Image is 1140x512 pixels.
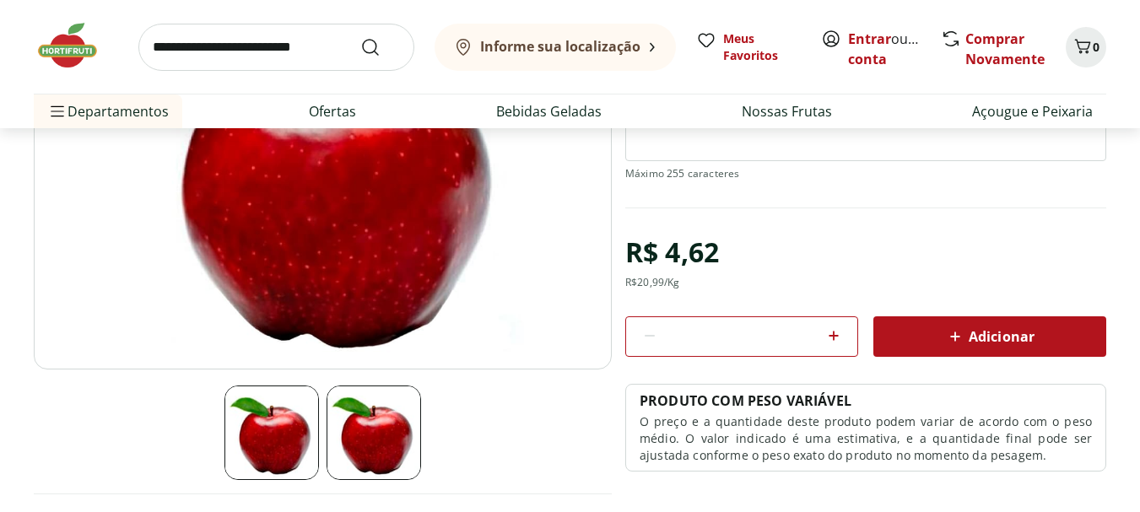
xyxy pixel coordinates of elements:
[972,101,1093,121] a: Açougue e Peixaria
[1066,27,1106,67] button: Carrinho
[224,385,319,480] img: Principal
[723,30,801,64] span: Meus Favoritos
[848,30,891,48] a: Entrar
[965,30,1045,68] a: Comprar Novamente
[848,29,923,69] span: ou
[327,385,421,480] img: Principal
[640,391,851,410] p: PRODUTO COM PESO VARIÁVEL
[47,91,68,132] button: Menu
[873,316,1106,357] button: Adicionar
[696,30,801,64] a: Meus Favoritos
[625,229,719,276] div: R$ 4,62
[309,101,356,121] a: Ofertas
[742,101,832,121] a: Nossas Frutas
[496,101,602,121] a: Bebidas Geladas
[640,413,1092,464] p: O preço e a quantidade deste produto podem variar de acordo com o peso médio. O valor indicado é ...
[360,37,401,57] button: Submit Search
[34,20,118,71] img: Hortifruti
[138,24,414,71] input: search
[625,276,680,289] div: R$ 20,99 /Kg
[1093,39,1099,55] span: 0
[47,91,169,132] span: Departamentos
[435,24,676,71] button: Informe sua localização
[480,37,640,56] b: Informe sua localização
[945,326,1035,347] span: Adicionar
[848,30,941,68] a: Criar conta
